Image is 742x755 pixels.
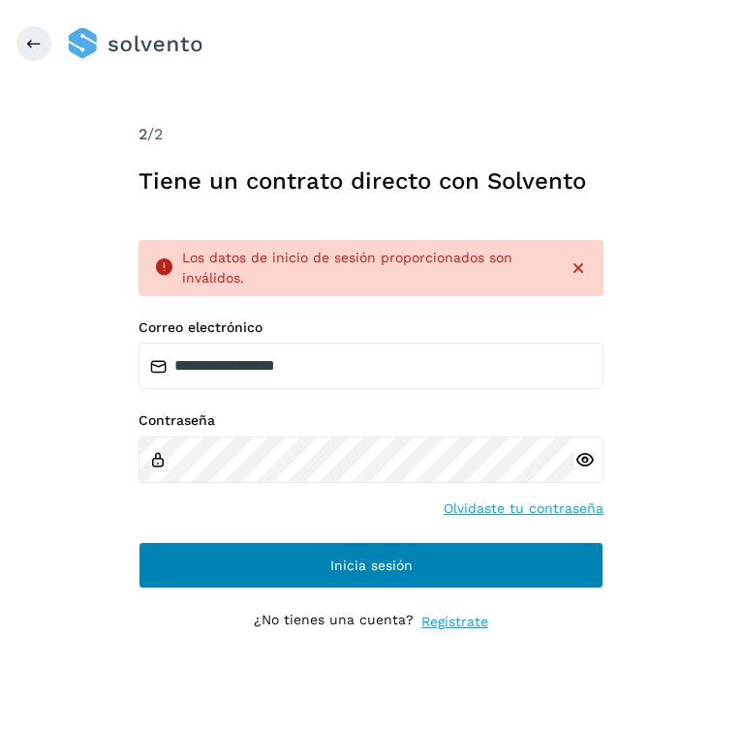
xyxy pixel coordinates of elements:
div: Los datos de inicio de sesión proporcionados son inválidos. [182,248,553,288]
div: /2 [139,123,603,146]
span: Inicia sesión [330,559,413,572]
label: Correo electrónico [139,319,603,336]
p: ¿No tienes una cuenta? [254,612,414,632]
span: 2 [139,125,147,143]
h1: Tiene un contrato directo con Solvento [139,167,603,196]
label: Contraseña [139,412,603,429]
a: Olvidaste tu contraseña [444,498,603,519]
a: Regístrate [421,612,488,632]
button: Inicia sesión [139,542,603,589]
